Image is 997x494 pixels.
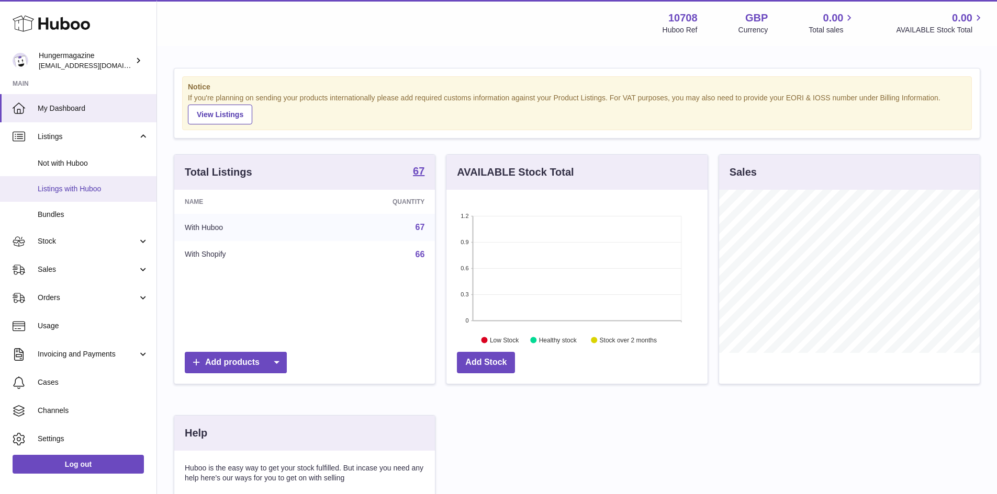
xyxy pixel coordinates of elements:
p: Huboo is the easy way to get your stock fulfilled. But incase you need any help here's our ways f... [185,463,424,483]
h3: Help [185,426,207,440]
div: Currency [738,25,768,35]
span: Stock [38,236,138,246]
td: With Huboo [174,214,315,241]
text: Healthy stock [539,336,577,343]
h3: Total Listings [185,165,252,179]
span: Bundles [38,210,149,220]
span: Settings [38,434,149,444]
th: Name [174,190,315,214]
span: Sales [38,265,138,274]
strong: Notice [188,82,966,92]
div: If you're planning on sending your products internationally please add required customs informati... [188,93,966,124]
a: View Listings [188,105,252,124]
strong: 10708 [668,11,698,25]
a: Add products [185,352,287,373]
a: 0.00 Total sales [809,11,855,35]
a: 67 [413,166,424,178]
span: Listings [38,132,138,142]
span: 0.00 [952,11,972,25]
text: 0.3 [461,291,469,297]
span: 0.00 [823,11,844,25]
strong: 67 [413,166,424,176]
div: Huboo Ref [663,25,698,35]
span: Cases [38,377,149,387]
a: Add Stock [457,352,515,373]
span: Not with Huboo [38,158,149,168]
strong: GBP [745,11,768,25]
th: Quantity [315,190,435,214]
span: Orders [38,293,138,303]
span: Listings with Huboo [38,184,149,194]
a: Log out [13,455,144,474]
text: Stock over 2 months [600,336,657,343]
span: Invoicing and Payments [38,349,138,359]
h3: Sales [730,165,757,179]
span: My Dashboard [38,104,149,113]
img: internalAdmin-10708@internal.huboo.com [13,53,28,68]
text: 0 [466,317,469,324]
a: 0.00 AVAILABLE Stock Total [896,11,984,35]
text: Low Stock [490,336,519,343]
span: [EMAIL_ADDRESS][DOMAIN_NAME] [39,61,154,70]
div: Hungermagazine [39,51,133,71]
text: 0.6 [461,265,469,271]
h3: AVAILABLE Stock Total [457,165,574,179]
a: 67 [416,223,425,232]
span: Usage [38,321,149,331]
span: AVAILABLE Stock Total [896,25,984,35]
td: With Shopify [174,241,315,268]
text: 1.2 [461,213,469,219]
span: Total sales [809,25,855,35]
a: 66 [416,250,425,259]
span: Channels [38,406,149,416]
text: 0.9 [461,239,469,245]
